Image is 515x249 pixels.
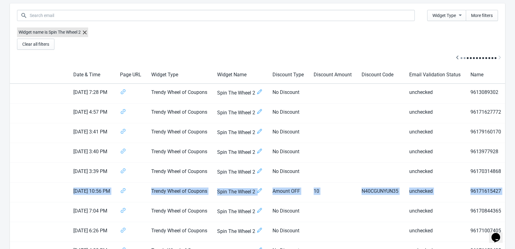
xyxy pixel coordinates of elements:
td: No Discount [268,163,309,183]
iframe: chat widget [489,224,509,243]
td: [DATE] 4:57 PM [68,103,115,123]
td: No Discount [268,202,309,222]
td: unchecked [404,222,466,242]
span: Clear all filters [22,42,49,47]
span: Spin The Wheel 2 [217,227,263,235]
td: Trendy Wheel of Coupons [146,222,212,242]
td: 96171627772 [466,103,506,123]
th: Email Validation Status [404,66,466,84]
button: Clear all filters [17,39,54,50]
th: Name [466,66,506,84]
span: Spin The Wheel 2 [217,188,263,196]
td: [DATE] 3:40 PM [68,143,115,163]
span: Spin The Wheel 2 [217,168,263,176]
td: Trendy Wheel of Coupons [146,103,212,123]
td: Trendy Wheel of Coupons [146,143,212,163]
th: Widget Name [212,66,268,84]
td: 96170844365 [466,202,506,222]
button: More filters [466,10,498,21]
td: Amount OFF [268,183,309,202]
td: unchecked [404,202,466,222]
input: Search email [29,10,415,21]
td: [DATE] 3:41 PM [68,123,115,143]
th: Discount Type [268,66,309,84]
td: 96179160170 [466,123,506,143]
label: Widget name is Spin The Wheel 2 [17,27,88,37]
td: unchecked [404,143,466,163]
td: No Discount [268,103,309,123]
td: 9613089302 [466,84,506,103]
td: No Discount [268,143,309,163]
td: [DATE] 6:26 PM [68,222,115,242]
td: 96171007405 [466,222,506,242]
th: Discount Code [357,66,404,84]
td: Trendy Wheel of Coupons [146,163,212,183]
button: Scroll table left one column [452,52,463,64]
td: N40CGUNYUN35 [357,183,404,202]
button: Widget Type [427,10,466,21]
td: [DATE] 7:04 PM [68,202,115,222]
td: [DATE] 10:56 PM [68,183,115,202]
td: unchecked [404,123,466,143]
td: [DATE] 3:39 PM [68,163,115,183]
td: 10 [309,183,357,202]
td: unchecked [404,103,466,123]
td: unchecked [404,163,466,183]
span: Spin The Wheel 2 [217,108,263,117]
span: Spin The Wheel 2 [217,128,263,137]
td: No Discount [268,84,309,103]
td: No Discount [268,222,309,242]
th: Page URL [115,66,146,84]
td: 96171615427 [466,183,506,202]
span: More filters [471,13,493,18]
td: 9613977928 [466,143,506,163]
td: unchecked [404,183,466,202]
span: Spin The Wheel 2 [217,148,263,156]
td: unchecked [404,84,466,103]
td: Trendy Wheel of Coupons [146,183,212,202]
th: Date & Time [68,66,115,84]
td: Trendy Wheel of Coupons [146,202,212,222]
td: No Discount [268,123,309,143]
span: Spin The Wheel 2 [217,89,263,97]
span: Spin The Wheel 2 [217,207,263,216]
span: Widget Type [432,13,456,18]
th: Widget Type [146,66,212,84]
th: Discount Amount [309,66,357,84]
td: Trendy Wheel of Coupons [146,84,212,103]
td: 96170314868 [466,163,506,183]
td: [DATE] 7:28 PM [68,84,115,103]
td: Trendy Wheel of Coupons [146,123,212,143]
